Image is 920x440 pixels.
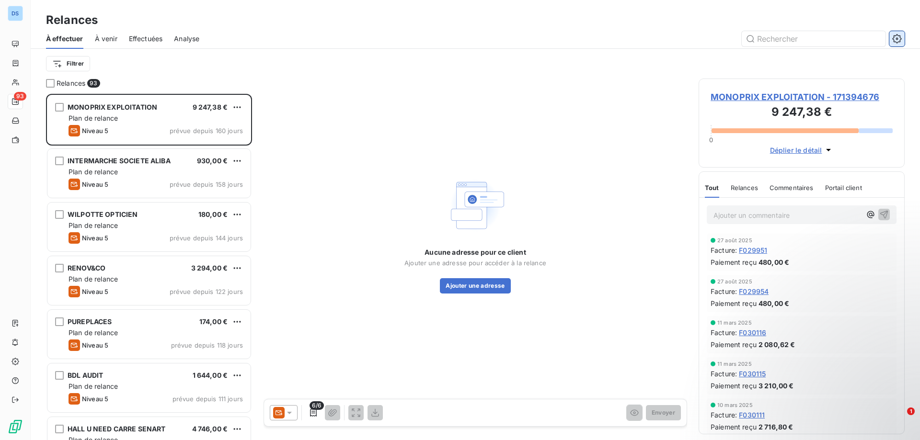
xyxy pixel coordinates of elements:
[445,175,506,236] img: Empty state
[68,157,171,165] span: INTERMARCHE SOCIETE ALIBA
[717,279,752,284] span: 27 août 2025
[711,90,893,103] span: MONOPRIX EXPLOITATION - 171394676
[69,382,118,390] span: Plan de relance
[717,361,752,367] span: 11 mars 2025
[82,395,108,403] span: Niveau 5
[46,94,252,440] div: grid
[82,234,108,242] span: Niveau 5
[198,210,228,218] span: 180,00 €
[82,127,108,135] span: Niveau 5
[68,317,112,326] span: PUREPLACES
[742,31,885,46] input: Rechercher
[57,79,85,88] span: Relances
[731,184,758,192] span: Relances
[69,221,118,229] span: Plan de relance
[717,402,753,408] span: 10 mars 2025
[440,278,510,293] button: Ajouter une adresse
[711,298,757,308] span: Paiement reçu
[129,34,163,44] span: Effectuées
[68,264,105,272] span: RENOV&CO
[728,347,920,414] iframe: Intercom notifications message
[310,401,324,410] span: 6/6
[8,6,23,21] div: DS
[191,264,228,272] span: 3 294,00 €
[82,181,108,188] span: Niveau 5
[170,127,243,135] span: prévue depuis 160 jours
[711,103,893,123] h3: 9 247,38 €
[197,157,228,165] span: 930,00 €
[711,339,757,350] span: Paiement reçu
[69,114,118,122] span: Plan de relance
[825,184,862,192] span: Portail client
[68,103,157,111] span: MONOPRIX EXPLOITATION
[192,425,228,433] span: 4 746,00 €
[170,288,243,295] span: prévue depuis 122 jours
[199,317,228,326] span: 174,00 €
[711,286,737,296] span: Facture :
[717,237,752,243] span: 27 août 2025
[193,371,228,379] span: 1 644,00 €
[739,245,767,255] span: F029951
[46,56,90,71] button: Filtrer
[717,320,752,326] span: 11 mars 2025
[646,405,681,420] button: Envoyer
[170,181,243,188] span: prévue depuis 158 jours
[404,259,546,267] span: Ajouter une adresse pour accéder à la relance
[68,210,138,218] span: WILPOTTE OPTICIEN
[82,341,108,349] span: Niveau 5
[14,92,26,101] span: 93
[907,407,915,415] span: 1
[171,341,243,349] span: prévue depuis 118 jours
[68,425,166,433] span: HALL U NEED CARRE SENART
[425,248,526,257] span: Aucune adresse pour ce client
[69,275,118,283] span: Plan de relance
[767,145,837,156] button: Déplier le détail
[711,245,737,255] span: Facture :
[46,34,83,44] span: À effectuer
[8,419,23,434] img: Logo LeanPay
[170,234,243,242] span: prévue depuis 144 jours
[759,298,789,308] span: 480,00 €
[711,327,737,338] span: Facture :
[193,103,228,111] span: 9 247,38 €
[172,395,243,403] span: prévue depuis 111 jours
[711,422,757,432] span: Paiement reçu
[68,371,103,379] span: BDL AUDIT
[709,136,713,144] span: 0
[711,410,737,420] span: Facture :
[770,145,822,155] span: Déplier le détail
[87,79,100,88] span: 93
[711,257,757,267] span: Paiement reçu
[887,407,910,430] iframe: Intercom live chat
[759,422,793,432] span: 2 716,80 €
[705,184,719,192] span: Tout
[82,288,108,295] span: Niveau 5
[711,369,737,379] span: Facture :
[759,257,789,267] span: 480,00 €
[739,286,769,296] span: F029954
[69,168,118,176] span: Plan de relance
[95,34,117,44] span: À venir
[770,184,814,192] span: Commentaires
[174,34,199,44] span: Analyse
[46,11,98,29] h3: Relances
[759,339,795,350] span: 2 080,62 €
[69,328,118,337] span: Plan de relance
[711,381,757,391] span: Paiement reçu
[739,410,765,420] span: F030111
[739,327,766,338] span: F030116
